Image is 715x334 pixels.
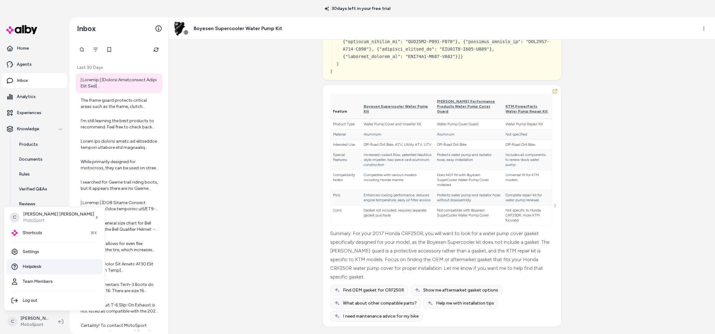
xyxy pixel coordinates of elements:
[7,244,102,259] a: Settings
[23,264,41,270] span: Helpdesk
[23,217,94,224] p: MotoSport
[23,211,94,217] p: [PERSON_NAME] [PERSON_NAME]
[91,230,97,235] span: ⌘K
[7,293,102,308] div: Log out
[10,212,20,222] span: C
[7,274,102,289] a: Team Members
[23,230,42,236] span: Shortcuts
[11,230,18,236] img: alby Logo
